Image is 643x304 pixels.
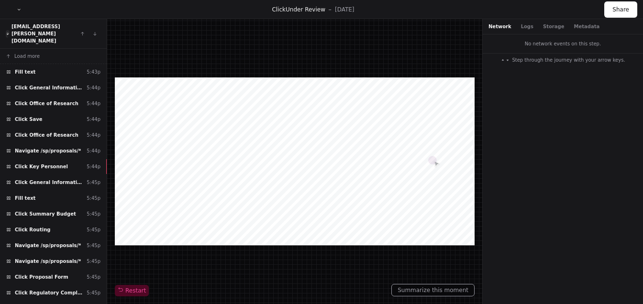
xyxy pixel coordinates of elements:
[15,273,68,281] span: Click Proposal Form
[286,6,325,13] span: Under Review
[15,116,43,123] span: Click Save
[87,116,100,123] div: 5:44p
[87,258,100,265] div: 5:45p
[15,68,35,76] span: Fill text
[87,195,100,202] div: 5:45p
[15,242,81,249] span: Navigate /sp/proposals/*
[604,1,637,18] button: Share
[612,272,638,298] iframe: Open customer support
[483,34,643,53] div: No network events on this step.
[15,210,76,217] span: Click Summary Budget
[335,6,355,13] p: [DATE]
[14,53,40,60] span: Load more
[87,100,100,107] div: 5:44p
[512,56,625,64] span: Step through the journey with your arrow keys.
[15,258,81,265] span: Navigate /sp/proposals/*
[118,287,146,294] span: Restart
[272,6,286,13] span: Click
[15,100,78,107] span: Click Office of Research
[15,147,81,154] span: Navigate /sp/proposals/*
[15,131,78,139] span: Click Office of Research
[87,147,100,154] div: 5:44p
[87,163,100,170] div: 5:44p
[11,24,60,43] a: [EMAIL_ADDRESS][PERSON_NAME][DOMAIN_NAME]
[87,242,100,249] div: 5:45p
[87,289,100,296] div: 5:45p
[15,289,83,296] span: Click Regulatory Compliance
[15,84,83,91] span: Click General Information
[488,23,511,30] button: Network
[6,31,9,37] img: 1.svg
[87,273,100,281] div: 5:45p
[87,210,100,217] div: 5:45p
[87,179,100,186] div: 5:45p
[15,195,35,202] span: Fill text
[87,84,100,91] div: 5:44p
[574,23,599,30] button: Metadata
[15,163,68,170] span: Click Key Personnel
[15,179,83,186] span: Click General Information
[87,68,100,76] div: 5:43p
[15,226,50,233] span: Click Routing
[87,226,100,233] div: 5:45p
[87,131,100,139] div: 5:44p
[521,23,533,30] button: Logs
[391,284,475,296] button: Summarize this moment
[543,23,564,30] button: Storage
[115,285,149,296] button: Restart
